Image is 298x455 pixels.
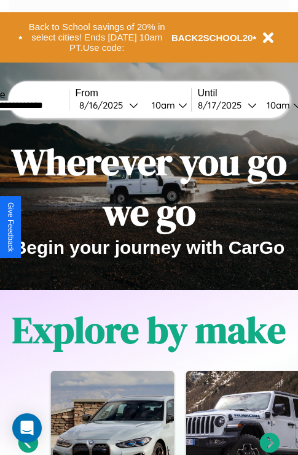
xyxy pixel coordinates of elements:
[76,99,142,112] button: 8/16/2025
[261,99,293,111] div: 10am
[23,18,171,56] button: Back to School savings of 20% in select cities! Ends [DATE] 10am PT.Use code:
[146,99,178,111] div: 10am
[142,99,191,112] button: 10am
[6,202,15,252] div: Give Feedback
[12,305,286,355] h1: Explore by make
[171,32,253,43] b: BACK2SCHOOL20
[12,413,42,443] div: Open Intercom Messenger
[198,99,248,111] div: 8 / 17 / 2025
[76,88,191,99] label: From
[79,99,129,111] div: 8 / 16 / 2025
